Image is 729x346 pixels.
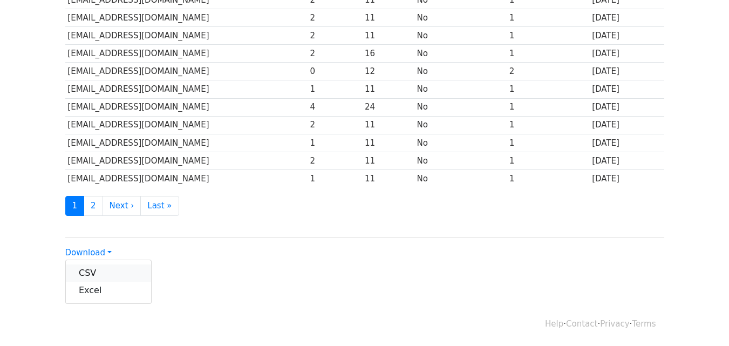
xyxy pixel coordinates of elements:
td: [DATE] [589,9,664,27]
td: [DATE] [589,45,664,63]
td: 1 [507,45,589,63]
td: [EMAIL_ADDRESS][DOMAIN_NAME] [65,134,308,152]
td: 1 [507,152,589,169]
td: [EMAIL_ADDRESS][DOMAIN_NAME] [65,63,308,80]
td: [EMAIL_ADDRESS][DOMAIN_NAME] [65,116,308,134]
td: 1 [507,116,589,134]
td: [EMAIL_ADDRESS][DOMAIN_NAME] [65,169,308,187]
a: Last » [140,196,179,216]
a: 1 [65,196,85,216]
td: No [414,98,507,116]
a: Contact [566,319,597,329]
td: [DATE] [589,63,664,80]
a: Terms [632,319,656,329]
td: 1 [308,134,362,152]
td: [DATE] [589,169,664,187]
td: 24 [362,98,414,116]
td: 1 [507,134,589,152]
td: [DATE] [589,80,664,98]
td: 11 [362,134,414,152]
td: [DATE] [589,134,664,152]
a: Excel [66,282,151,299]
td: [EMAIL_ADDRESS][DOMAIN_NAME] [65,152,308,169]
a: CSV [66,264,151,282]
td: 1 [507,98,589,116]
td: [EMAIL_ADDRESS][DOMAIN_NAME] [65,45,308,63]
td: 4 [308,98,362,116]
a: Privacy [600,319,629,329]
td: No [414,116,507,134]
td: [DATE] [589,27,664,45]
td: [DATE] [589,152,664,169]
a: 2 [84,196,103,216]
td: 2 [308,45,362,63]
td: No [414,80,507,98]
td: 1 [507,9,589,27]
td: 11 [362,169,414,187]
td: 2 [308,116,362,134]
td: 16 [362,45,414,63]
a: Download [65,248,112,257]
td: 2 [308,27,362,45]
a: Help [545,319,563,329]
td: [EMAIL_ADDRESS][DOMAIN_NAME] [65,27,308,45]
td: 11 [362,27,414,45]
td: [EMAIL_ADDRESS][DOMAIN_NAME] [65,98,308,116]
td: No [414,152,507,169]
td: No [414,134,507,152]
td: 2 [507,63,589,80]
td: No [414,169,507,187]
td: 1 [308,169,362,187]
td: 1 [308,80,362,98]
td: 11 [362,116,414,134]
td: 11 [362,152,414,169]
td: 12 [362,63,414,80]
td: No [414,45,507,63]
td: 1 [507,80,589,98]
td: [EMAIL_ADDRESS][DOMAIN_NAME] [65,9,308,27]
td: [DATE] [589,116,664,134]
td: No [414,9,507,27]
td: [DATE] [589,98,664,116]
td: 1 [507,169,589,187]
td: 2 [308,152,362,169]
td: No [414,27,507,45]
td: No [414,63,507,80]
a: Next › [103,196,141,216]
td: 1 [507,27,589,45]
td: 11 [362,80,414,98]
iframe: Chat Widget [675,294,729,346]
td: 0 [308,63,362,80]
td: 2 [308,9,362,27]
td: 11 [362,9,414,27]
td: [EMAIL_ADDRESS][DOMAIN_NAME] [65,80,308,98]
